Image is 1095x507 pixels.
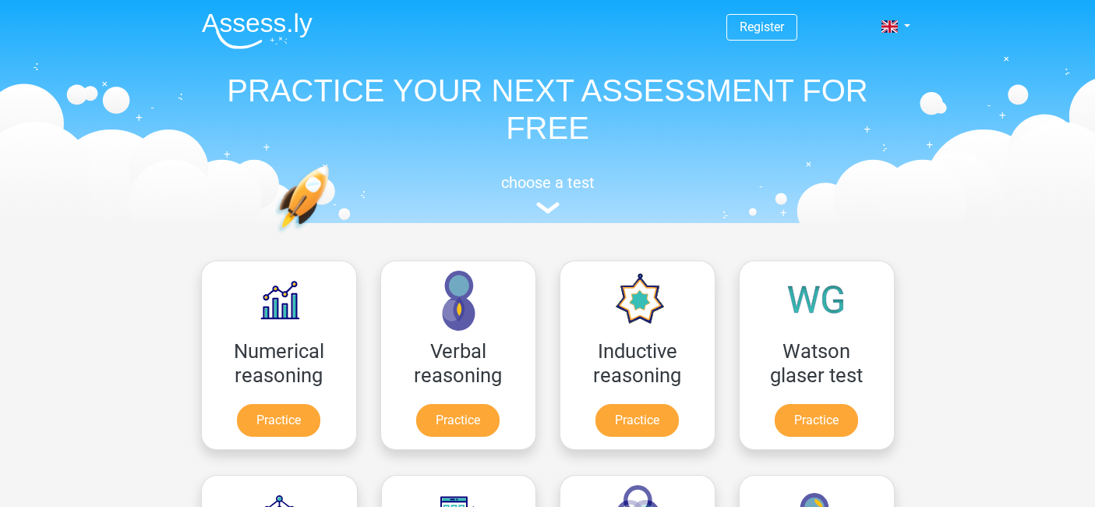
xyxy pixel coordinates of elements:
[416,404,500,437] a: Practice
[595,404,679,437] a: Practice
[536,202,560,214] img: assessment
[189,173,906,192] h5: choose a test
[775,404,858,437] a: Practice
[275,165,390,307] img: practice
[237,404,320,437] a: Practice
[189,173,906,214] a: choose a test
[189,72,906,147] h1: PRACTICE YOUR NEXT ASSESSMENT FOR FREE
[740,19,784,34] a: Register
[202,12,313,49] img: Assessly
